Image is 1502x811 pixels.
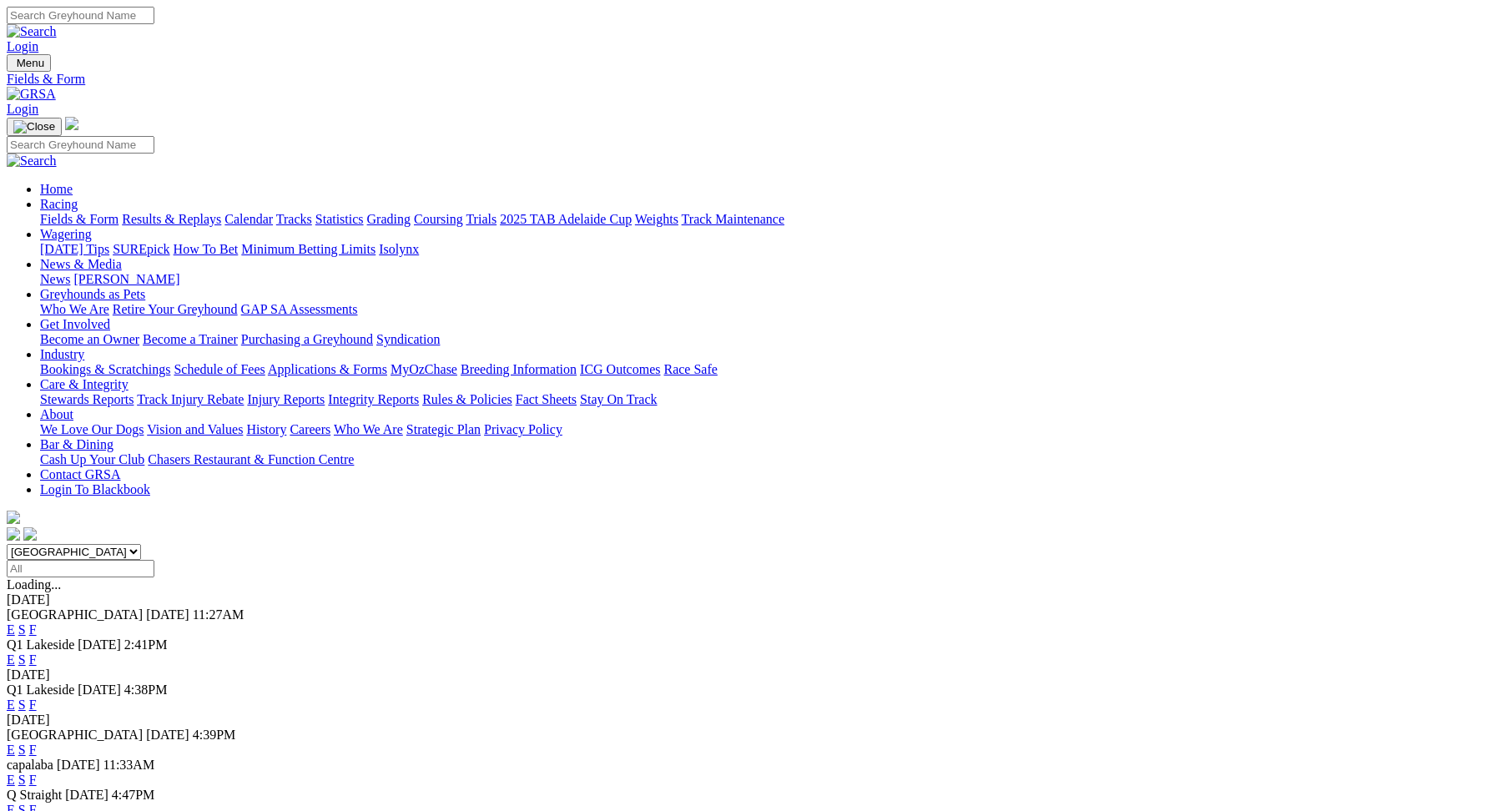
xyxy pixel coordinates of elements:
[29,652,37,667] a: F
[241,242,375,256] a: Minimum Betting Limits
[635,212,678,226] a: Weights
[7,7,154,24] input: Search
[78,683,121,697] span: [DATE]
[40,452,1495,467] div: Bar & Dining
[40,317,110,331] a: Get Involved
[40,377,129,391] a: Care & Integrity
[65,117,78,130] img: logo-grsa-white.png
[174,242,239,256] a: How To Bet
[73,272,179,286] a: [PERSON_NAME]
[7,773,15,787] a: E
[7,577,61,592] span: Loading...
[65,788,108,802] span: [DATE]
[137,392,244,406] a: Track Injury Rebate
[40,422,144,436] a: We Love Our Dogs
[7,667,1495,683] div: [DATE]
[40,362,1495,377] div: Industry
[290,422,330,436] a: Careers
[18,698,26,712] a: S
[241,332,373,346] a: Purchasing a Greyhound
[376,332,440,346] a: Syndication
[40,392,1495,407] div: Care & Integrity
[113,242,169,256] a: SUREpick
[422,392,512,406] a: Rules & Policies
[7,54,51,72] button: Toggle navigation
[7,637,74,652] span: Q1 Lakeside
[18,652,26,667] a: S
[7,39,38,53] a: Login
[40,257,122,271] a: News & Media
[7,622,15,637] a: E
[40,182,73,196] a: Home
[276,212,312,226] a: Tracks
[147,422,243,436] a: Vision and Values
[367,212,411,226] a: Grading
[7,118,62,136] button: Toggle navigation
[146,728,189,742] span: [DATE]
[40,242,1495,257] div: Wagering
[7,592,1495,607] div: [DATE]
[78,637,121,652] span: [DATE]
[40,392,134,406] a: Stewards Reports
[7,136,154,154] input: Search
[461,362,577,376] a: Breeding Information
[7,154,57,169] img: Search
[7,728,143,742] span: [GEOGRAPHIC_DATA]
[40,302,1495,317] div: Greyhounds as Pets
[7,698,15,712] a: E
[7,560,154,577] input: Select date
[328,392,419,406] a: Integrity Reports
[7,527,20,541] img: facebook.svg
[193,607,244,622] span: 11:27AM
[40,467,120,481] a: Contact GRSA
[682,212,784,226] a: Track Maintenance
[18,773,26,787] a: S
[315,212,364,226] a: Statistics
[40,272,1495,287] div: News & Media
[103,758,155,772] span: 11:33AM
[7,102,38,116] a: Login
[174,362,265,376] a: Schedule of Fees
[40,242,109,256] a: [DATE] Tips
[18,743,26,757] a: S
[40,212,118,226] a: Fields & Form
[143,332,238,346] a: Become a Trainer
[7,24,57,39] img: Search
[29,622,37,637] a: F
[484,422,562,436] a: Privacy Policy
[17,57,44,69] span: Menu
[7,511,20,524] img: logo-grsa-white.png
[7,743,15,757] a: E
[7,713,1495,728] div: [DATE]
[146,607,189,622] span: [DATE]
[40,422,1495,437] div: About
[7,72,1495,87] div: Fields & Form
[40,482,150,496] a: Login To Blackbook
[193,728,236,742] span: 4:39PM
[40,407,73,421] a: About
[13,120,55,133] img: Close
[112,788,155,802] span: 4:47PM
[18,622,26,637] a: S
[40,287,145,301] a: Greyhounds as Pets
[40,302,109,316] a: Who We Are
[40,227,92,241] a: Wagering
[246,422,286,436] a: History
[516,392,577,406] a: Fact Sheets
[379,242,419,256] a: Isolynx
[23,527,37,541] img: twitter.svg
[7,87,56,102] img: GRSA
[500,212,632,226] a: 2025 TAB Adelaide Cup
[580,362,660,376] a: ICG Outcomes
[124,637,168,652] span: 2:41PM
[391,362,457,376] a: MyOzChase
[414,212,463,226] a: Coursing
[663,362,717,376] a: Race Safe
[224,212,273,226] a: Calendar
[29,743,37,757] a: F
[40,332,1495,347] div: Get Involved
[334,422,403,436] a: Who We Are
[7,758,53,772] span: capalaba
[40,347,84,361] a: Industry
[40,272,70,286] a: News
